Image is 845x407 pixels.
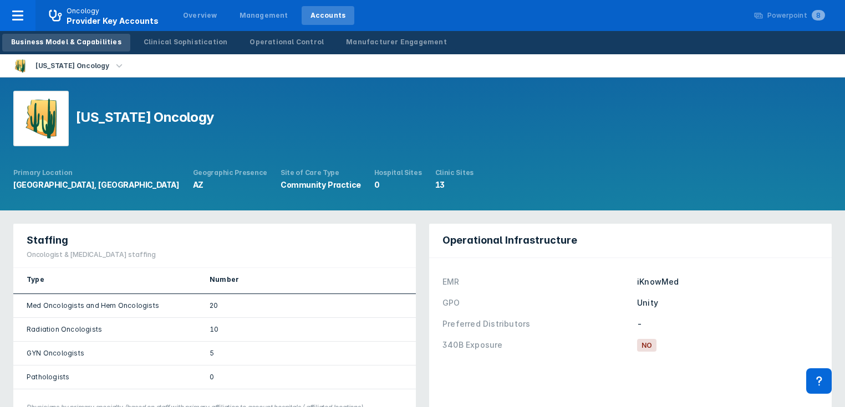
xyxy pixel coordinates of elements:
div: 5 [210,348,403,358]
div: Pathologists [27,372,183,382]
div: [US_STATE] Oncology [75,110,214,125]
div: iKnowMed [637,276,818,288]
div: Management [240,11,288,20]
img: az-oncology-associates [13,91,69,146]
div: Overview [183,11,217,20]
div: Geographic Presence [193,168,267,177]
div: Powerpoint [767,11,825,20]
div: Accounts [310,11,346,20]
div: Clinic Sites [435,168,474,177]
div: 13 [435,179,474,190]
div: 10 [210,324,403,334]
div: Manufacturer Engagement [346,37,447,47]
div: AZ [193,179,267,190]
div: Operational Control [250,37,324,47]
div: GPO [442,297,630,309]
a: Accounts [302,6,355,25]
div: Number [210,275,403,285]
span: 8 [812,10,825,20]
div: [GEOGRAPHIC_DATA], [GEOGRAPHIC_DATA] [13,179,180,190]
span: No [637,339,656,352]
div: EMR [442,276,630,288]
div: Hospital Sites [374,168,422,177]
div: Oncologist & [MEDICAL_DATA] staffing [27,250,156,260]
span: Provider Key Accounts [67,16,159,25]
div: Business Model & Capabilities [11,37,121,47]
div: Radiation Oncologists [27,324,183,334]
div: Community Practice [281,179,361,190]
div: Med Oncologists and Hem Oncologists [27,301,183,311]
div: 340B Exposure [442,339,630,351]
div: - [637,318,818,330]
div: Primary Location [13,168,180,177]
a: Operational Control [241,34,333,51]
div: Clinical Sophistication [144,37,228,47]
p: Oncology [67,6,100,16]
div: 0 [374,179,422,190]
a: Manufacturer Engagement [337,34,456,51]
img: az-oncology-associates [13,59,27,73]
div: Site of Care Type [281,168,361,177]
div: Unity [637,297,818,309]
a: Overview [174,6,226,25]
div: 0 [210,372,403,382]
a: Business Model & Capabilities [2,34,130,51]
span: Operational Infrastructure [442,234,577,247]
span: Staffing [27,234,68,247]
div: Type [27,275,183,285]
a: Clinical Sophistication [135,34,237,51]
div: GYN Oncologists [27,348,183,358]
div: [US_STATE] Oncology [31,58,113,74]
div: Contact Support [806,368,832,394]
div: Preferred Distributors [442,318,630,330]
a: Management [231,6,297,25]
div: 20 [210,301,403,311]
